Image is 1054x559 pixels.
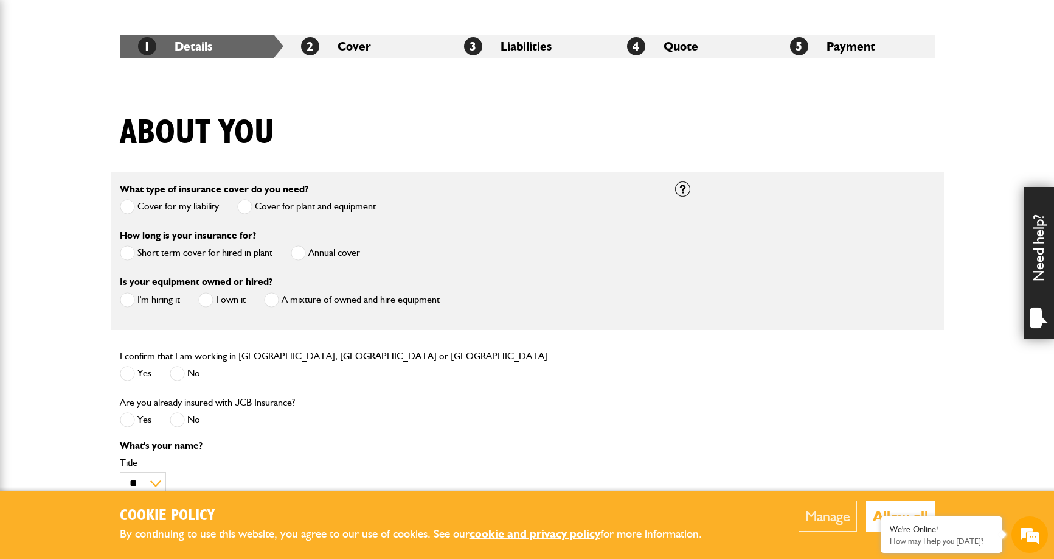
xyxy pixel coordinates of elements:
label: No [170,366,200,381]
div: We're Online! [890,524,993,535]
label: I'm hiring it [120,292,180,308]
label: I confirm that I am working in [GEOGRAPHIC_DATA], [GEOGRAPHIC_DATA] or [GEOGRAPHIC_DATA] [120,351,547,361]
span: 4 [627,37,645,55]
label: Yes [120,412,151,427]
li: Cover [283,35,446,58]
li: Payment [772,35,935,58]
h1: About you [120,113,274,153]
label: Yes [120,366,151,381]
li: Details [120,35,283,58]
li: Liabilities [446,35,609,58]
label: Are you already insured with JCB Insurance? [120,398,295,407]
p: What's your name? [120,441,657,451]
a: cookie and privacy policy [470,527,600,541]
h2: Cookie Policy [120,507,722,526]
button: Manage [799,501,857,532]
label: Cover for plant and equipment [237,199,376,214]
p: How may I help you today? [890,536,993,546]
label: A mixture of owned and hire equipment [264,292,440,308]
label: How long is your insurance for? [120,231,256,241]
button: Allow all [866,501,935,532]
label: I own it [198,292,246,308]
label: Title [120,458,657,468]
label: Short term cover for hired in plant [120,245,272,261]
label: Is your equipment owned or hired? [120,277,272,287]
span: 2 [301,37,319,55]
span: 1 [138,37,156,55]
li: Quote [609,35,772,58]
label: What type of insurance cover do you need? [120,185,308,194]
label: Annual cover [291,245,360,261]
span: 5 [790,37,808,55]
p: By continuing to use this website, you agree to our use of cookies. See our for more information. [120,525,722,544]
span: 3 [464,37,482,55]
label: Cover for my liability [120,199,219,214]
div: Need help? [1024,187,1054,339]
label: No [170,412,200,427]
